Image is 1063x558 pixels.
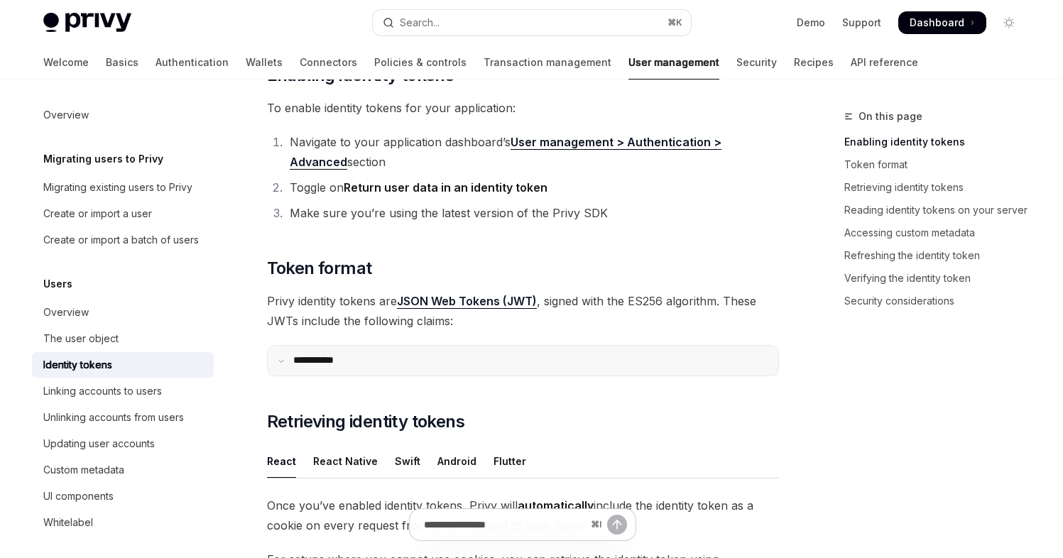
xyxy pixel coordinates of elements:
[106,45,138,80] a: Basics
[43,45,89,80] a: Welcome
[395,444,420,478] div: Swift
[607,515,627,535] button: Send message
[43,488,114,505] div: UI components
[285,132,779,172] li: Navigate to your application dashboard’s section
[858,108,922,125] span: On this page
[844,267,1032,290] a: Verifying the identity token
[374,45,467,80] a: Policies & controls
[43,151,163,168] h5: Migrating users to Privy
[32,378,214,404] a: Linking accounts to users
[43,356,112,373] div: Identity tokens
[844,153,1032,176] a: Token format
[518,498,594,513] strong: automatically
[32,510,214,535] a: Whitelabel
[998,11,1020,34] button: Toggle dark mode
[43,383,162,400] div: Linking accounts to users
[628,45,719,80] a: User management
[898,11,986,34] a: Dashboard
[844,290,1032,312] a: Security considerations
[300,45,357,80] a: Connectors
[285,203,779,223] li: Make sure you’re using the latest version of the Privy SDK
[373,10,691,35] button: Open search
[794,45,834,80] a: Recipes
[43,435,155,452] div: Updating user accounts
[736,45,777,80] a: Security
[267,444,296,478] div: React
[397,294,537,309] a: JSON Web Tokens (JWT)
[43,461,124,478] div: Custom metadata
[797,16,825,30] a: Demo
[32,352,214,378] a: Identity tokens
[246,45,283,80] a: Wallets
[43,106,89,124] div: Overview
[842,16,881,30] a: Support
[32,300,214,325] a: Overview
[851,45,918,80] a: API reference
[344,180,547,195] strong: Return user data in an identity token
[32,175,214,200] a: Migrating existing users to Privy
[424,509,585,540] input: Ask a question...
[267,291,779,331] span: Privy identity tokens are , signed with the ES256 algorithm. These JWTs include the following cla...
[43,179,192,196] div: Migrating existing users to Privy
[43,304,89,321] div: Overview
[43,514,93,531] div: Whitelabel
[400,14,440,31] div: Search...
[844,244,1032,267] a: Refreshing the identity token
[844,176,1032,199] a: Retrieving identity tokens
[267,257,372,280] span: Token format
[267,496,779,535] span: Once you’ve enabled identity tokens, Privy will include the identity token as a cookie on every r...
[484,45,611,80] a: Transaction management
[43,13,131,33] img: light logo
[844,221,1032,244] a: Accessing custom metadata
[267,410,464,433] span: Retrieving identity tokens
[844,199,1032,221] a: Reading identity tokens on your server
[285,177,779,197] li: Toggle on
[32,227,214,253] a: Create or import a batch of users
[437,444,476,478] div: Android
[156,45,229,80] a: Authentication
[43,330,119,347] div: The user object
[32,483,214,509] a: UI components
[32,102,214,128] a: Overview
[43,205,152,222] div: Create or import a user
[910,16,964,30] span: Dashboard
[32,457,214,483] a: Custom metadata
[32,326,214,351] a: The user object
[32,201,214,226] a: Create or import a user
[844,131,1032,153] a: Enabling identity tokens
[32,431,214,456] a: Updating user accounts
[43,275,72,292] h5: Users
[494,444,526,478] div: Flutter
[667,17,682,28] span: ⌘ K
[313,444,378,478] div: React Native
[43,231,199,248] div: Create or import a batch of users
[267,98,779,118] span: To enable identity tokens for your application:
[32,405,214,430] a: Unlinking accounts from users
[43,409,184,426] div: Unlinking accounts from users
